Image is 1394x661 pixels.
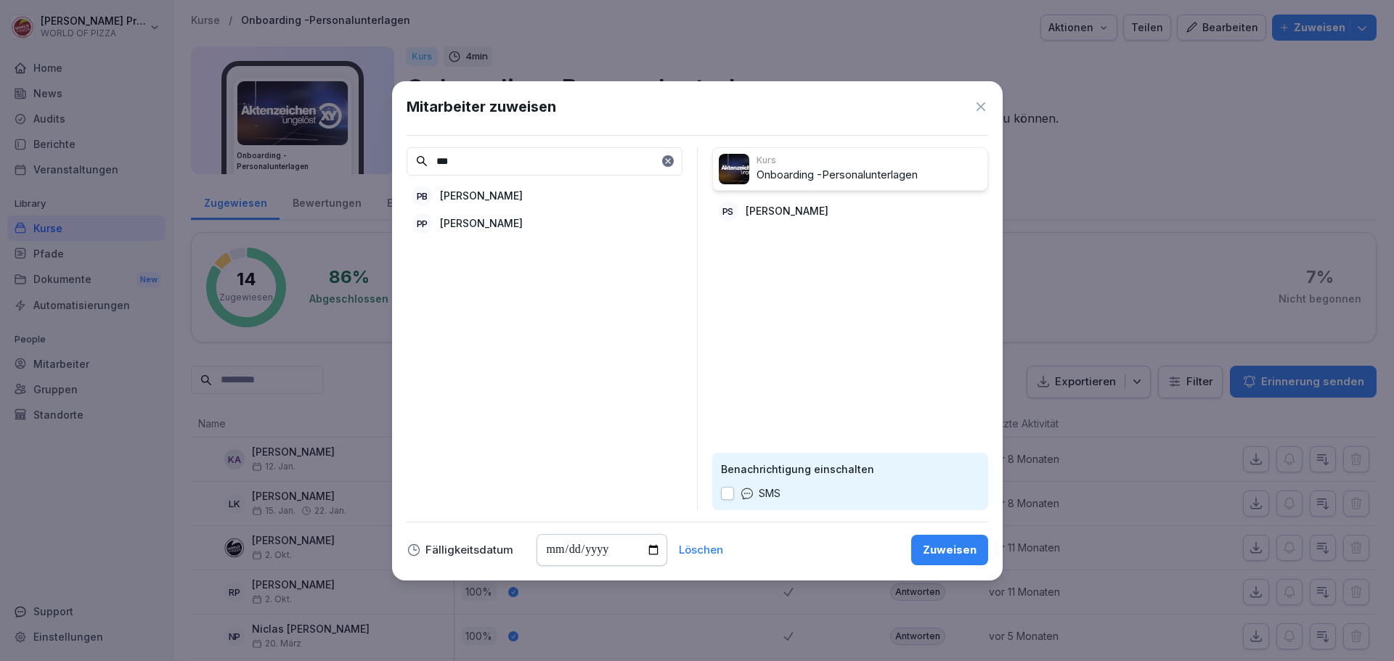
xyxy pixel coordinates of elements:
[679,545,723,555] button: Löschen
[923,542,977,558] div: Zuweisen
[721,461,979,477] p: Benachrichtigung einschalten
[407,96,556,118] h1: Mitarbeiter zuweisen
[440,215,523,231] p: [PERSON_NAME]
[440,188,523,203] p: [PERSON_NAME]
[911,535,988,565] button: Zuweisen
[425,545,513,555] p: Fälligkeitsdatum
[759,485,780,501] p: SMS
[757,154,982,167] p: Kurs
[718,201,738,221] div: PS
[746,203,828,218] p: [PERSON_NAME]
[757,167,982,184] p: Onboarding -Personalunterlagen
[412,213,433,234] div: PP
[412,186,433,206] div: PB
